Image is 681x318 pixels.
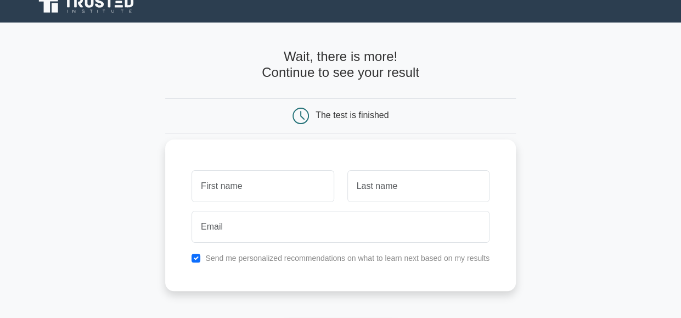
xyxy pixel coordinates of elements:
[192,170,334,202] input: First name
[347,170,489,202] input: Last name
[165,49,516,81] h4: Wait, there is more! Continue to see your result
[316,110,389,120] div: The test is finished
[205,254,489,263] label: Send me personalized recommendations on what to learn next based on my results
[192,211,489,243] input: Email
